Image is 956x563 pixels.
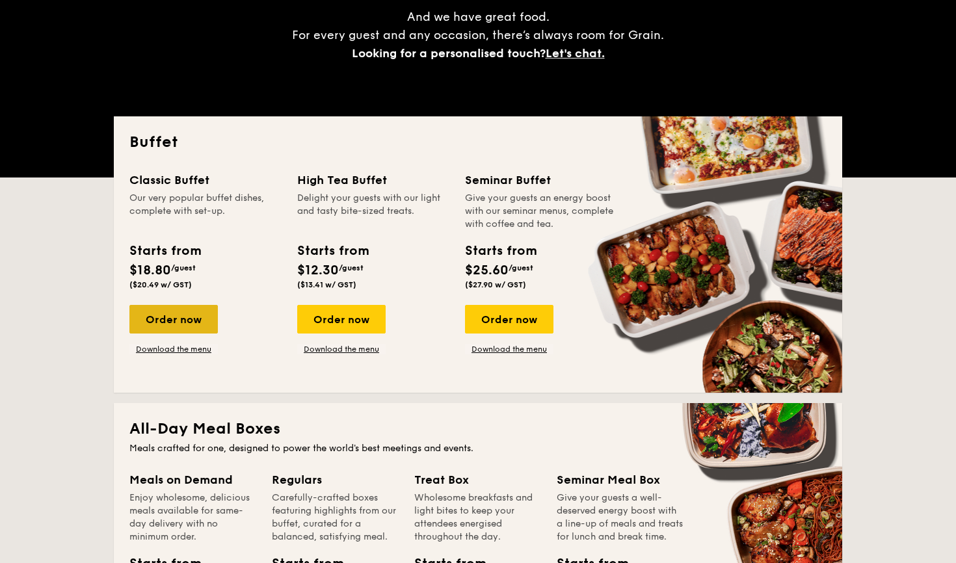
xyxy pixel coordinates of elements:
[465,344,553,354] a: Download the menu
[297,344,386,354] a: Download the menu
[465,263,509,278] span: $25.60
[339,263,364,272] span: /guest
[557,471,684,489] div: Seminar Meal Box
[352,46,546,60] span: Looking for a personalised touch?
[465,192,617,231] div: Give your guests an energy boost with our seminar menus, complete with coffee and tea.
[465,171,617,189] div: Seminar Buffet
[297,241,368,261] div: Starts from
[129,419,827,439] h2: All-Day Meal Boxes
[129,241,200,261] div: Starts from
[509,263,533,272] span: /guest
[129,491,256,543] div: Enjoy wholesome, delicious meals available for same-day delivery with no minimum order.
[129,442,827,455] div: Meals crafted for one, designed to power the world's best meetings and events.
[129,280,192,289] span: ($20.49 w/ GST)
[129,132,827,153] h2: Buffet
[272,491,399,543] div: Carefully-crafted boxes featuring highlights from our buffet, curated for a balanced, satisfying ...
[297,171,449,189] div: High Tea Buffet
[557,491,684,543] div: Give your guests a well-deserved energy boost with a line-up of meals and treats for lunch and br...
[414,491,541,543] div: Wholesome breakfasts and light bites to keep your attendees energised throughout the day.
[129,171,282,189] div: Classic Buffet
[129,192,282,231] div: Our very popular buffet dishes, complete with set-up.
[129,263,171,278] span: $18.80
[129,471,256,489] div: Meals on Demand
[129,305,218,334] div: Order now
[465,241,536,261] div: Starts from
[129,344,218,354] a: Download the menu
[546,46,605,60] span: Let's chat.
[297,305,386,334] div: Order now
[297,263,339,278] span: $12.30
[414,471,541,489] div: Treat Box
[297,192,449,231] div: Delight your guests with our light and tasty bite-sized treats.
[297,280,356,289] span: ($13.41 w/ GST)
[272,471,399,489] div: Regulars
[292,10,664,60] span: And we have great food. For every guest and any occasion, there’s always room for Grain.
[465,305,553,334] div: Order now
[171,263,196,272] span: /guest
[465,280,526,289] span: ($27.90 w/ GST)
